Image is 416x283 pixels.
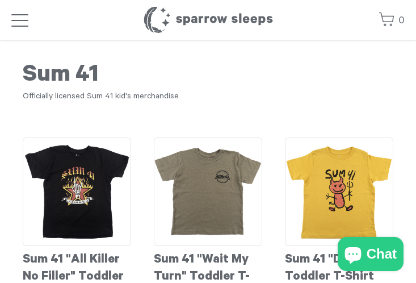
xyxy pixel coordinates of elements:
[379,9,405,33] a: 0
[285,138,393,246] img: Sum41-DevilToddlerT-shirt_grande.png
[23,63,393,91] h1: Sum 41
[23,91,393,103] div: Officially licensed Sum 41 kid's merchandise
[23,138,131,246] img: Sum41-AllKillerNoFillerToddlerT-shirt_grande.png
[154,138,262,246] img: Sum41-WaitMyTurnToddlerT-shirt_Front_grande.png
[143,6,274,34] h1: Sparrow Sleeps
[334,237,407,274] inbox-online-store-chat: Shopify online store chat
